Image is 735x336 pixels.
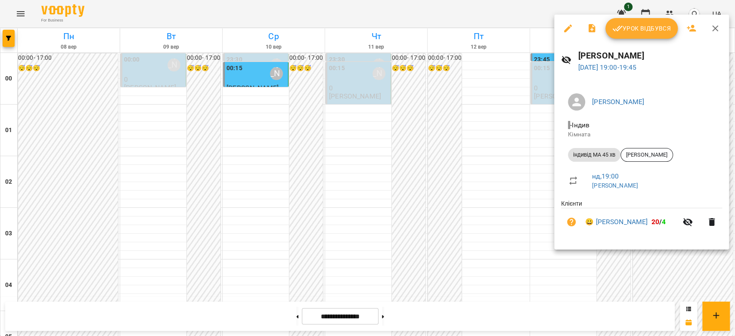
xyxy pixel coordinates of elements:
[620,148,673,162] div: [PERSON_NAME]
[578,49,722,62] h6: [PERSON_NAME]
[561,212,582,232] button: Візит ще не сплачено. Додати оплату?
[662,218,666,226] span: 4
[585,217,648,227] a: 😀 [PERSON_NAME]
[568,121,591,129] span: - Індив
[612,23,671,34] span: Урок відбувся
[561,199,722,239] ul: Клієнти
[578,63,637,71] a: [DATE] 19:00-19:45
[568,151,620,159] span: індивід МА 45 хв
[651,218,666,226] b: /
[592,182,638,189] a: [PERSON_NAME]
[592,172,619,180] a: нд , 19:00
[651,218,659,226] span: 20
[568,130,715,139] p: Кімната
[605,18,678,39] button: Урок відбувся
[592,98,644,106] a: [PERSON_NAME]
[621,151,673,159] span: [PERSON_NAME]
